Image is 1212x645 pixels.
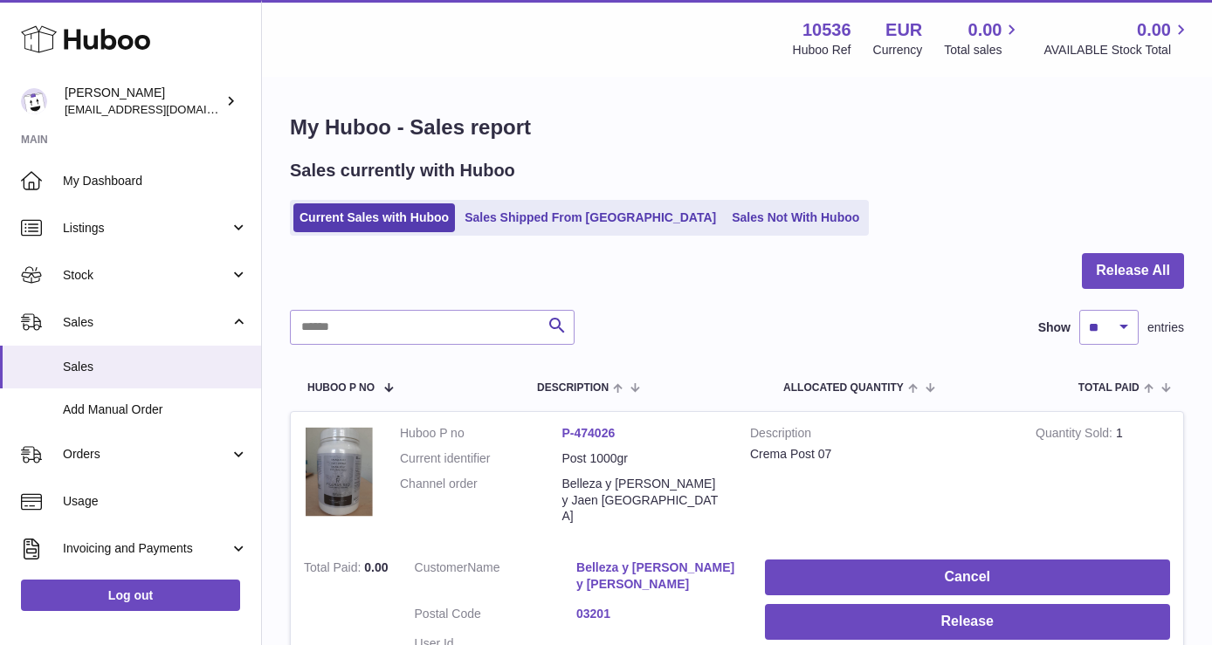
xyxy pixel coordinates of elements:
[63,540,230,557] span: Invoicing and Payments
[290,159,515,182] h2: Sales currently with Huboo
[415,559,577,597] dt: Name
[750,425,1009,446] strong: Description
[1082,253,1184,289] button: Release All
[415,606,577,627] dt: Postal Code
[400,425,562,442] dt: Huboo P no
[885,18,922,42] strong: EUR
[802,18,851,42] strong: 10536
[304,560,364,579] strong: Total Paid
[63,446,230,463] span: Orders
[400,476,562,525] dt: Channel order
[765,604,1170,640] button: Release
[63,220,230,237] span: Listings
[562,476,725,525] dd: Belleza y [PERSON_NAME] y Jaen [GEOGRAPHIC_DATA]
[63,173,248,189] span: My Dashboard
[1137,18,1171,42] span: 0.00
[290,113,1184,141] h1: My Huboo - Sales report
[304,425,374,518] img: 1658821422.png
[21,580,240,611] a: Log out
[944,42,1022,58] span: Total sales
[562,426,616,440] a: P-474026
[765,559,1170,595] button: Cancel
[968,18,1002,42] span: 0.00
[63,493,248,510] span: Usage
[458,203,722,232] a: Sales Shipped From [GEOGRAPHIC_DATA]
[63,314,230,331] span: Sales
[783,382,904,394] span: ALLOCATED Quantity
[1147,319,1184,336] span: entries
[726,203,865,232] a: Sales Not With Huboo
[1078,382,1140,394] span: Total paid
[65,102,257,116] span: [EMAIL_ADDRESS][DOMAIN_NAME]
[562,450,725,467] dd: Post 1000gr
[793,42,851,58] div: Huboo Ref
[750,446,1009,463] div: Crema Post 07
[65,85,222,118] div: [PERSON_NAME]
[63,267,230,284] span: Stock
[400,450,562,467] dt: Current identifier
[415,560,468,574] span: Customer
[576,606,739,622] a: 03201
[1023,412,1183,546] td: 1
[364,560,388,574] span: 0.00
[293,203,455,232] a: Current Sales with Huboo
[63,359,248,375] span: Sales
[576,559,739,593] a: Belleza y [PERSON_NAME] y [PERSON_NAME]
[873,42,923,58] div: Currency
[944,18,1022,58] a: 0.00 Total sales
[63,401,248,418] span: Add Manual Order
[1036,426,1116,444] strong: Quantity Sold
[1043,42,1191,58] span: AVAILABLE Stock Total
[1038,319,1071,336] label: Show
[537,382,609,394] span: Description
[21,88,47,114] img: riberoyepescamila@hotmail.com
[307,382,375,394] span: Huboo P no
[1043,18,1191,58] a: 0.00 AVAILABLE Stock Total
